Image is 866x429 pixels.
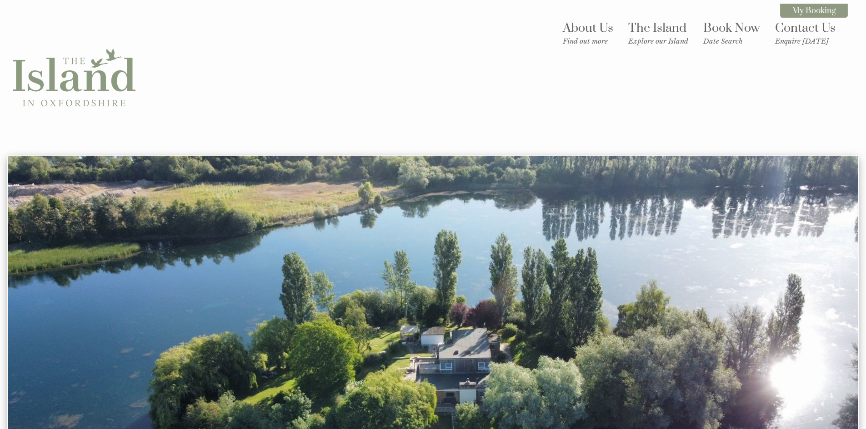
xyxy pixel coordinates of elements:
[780,4,848,18] a: My Booking
[703,20,760,45] a: Book NowDate Search
[628,20,688,45] a: The IslandExplore our Island
[703,37,760,45] small: Date Search
[628,37,688,45] small: Explore our Island
[775,20,836,45] a: Contact UsEnquire [DATE]
[563,20,613,45] a: About UsFind out more
[775,37,836,45] small: Enquire [DATE]
[563,37,613,45] small: Find out more
[13,17,135,139] img: The Island in Oxfordshire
